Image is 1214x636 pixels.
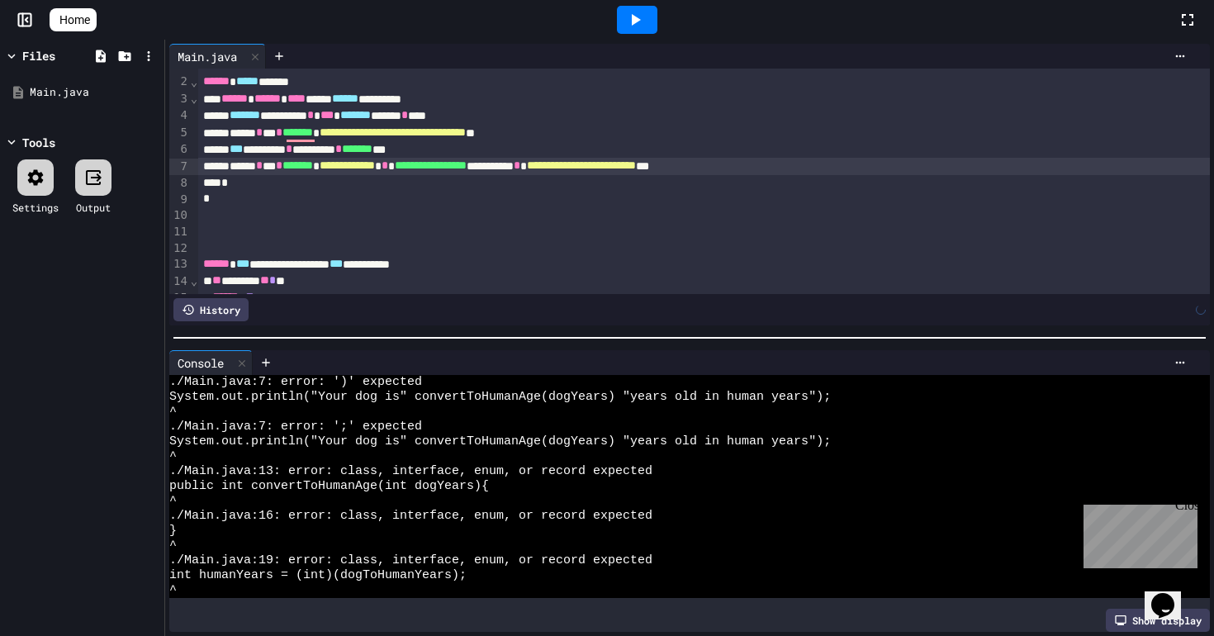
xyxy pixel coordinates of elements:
[1106,609,1210,632] div: Show display
[22,47,55,64] div: Files
[22,134,55,151] div: Tools
[169,350,253,375] div: Console
[169,141,190,158] div: 6
[169,175,190,192] div: 8
[169,74,190,90] div: 2
[169,48,245,65] div: Main.java
[169,290,190,306] div: 15
[169,192,190,208] div: 9
[169,479,489,494] span: public int convertToHumanAge(int dogYears){
[169,107,190,124] div: 4
[169,524,177,539] span: }
[190,75,198,88] span: Fold line
[50,8,97,31] a: Home
[169,207,190,224] div: 10
[169,449,177,464] span: ^
[30,84,159,101] div: Main.java
[169,390,831,405] span: System.out.println("Your dog is" convertToHumanAge(dogYears) "years old in human years");
[169,91,190,107] div: 3
[169,553,652,568] span: ./Main.java:19: error: class, interface, enum, or record expected
[169,539,177,553] span: ^
[169,405,177,420] span: ^
[7,7,114,105] div: Chat with us now!Close
[169,159,190,175] div: 7
[169,434,831,449] span: System.out.println("Your dog is" convertToHumanAge(dogYears) "years old in human years");
[173,298,249,321] div: History
[190,274,198,287] span: Fold line
[169,464,652,479] span: ./Main.java:13: error: class, interface, enum, or record expected
[169,224,190,240] div: 11
[169,354,232,372] div: Console
[169,44,266,69] div: Main.java
[1145,570,1197,619] iframe: chat widget
[169,273,190,290] div: 14
[169,494,177,509] span: ^
[76,200,111,215] div: Output
[59,12,90,28] span: Home
[169,509,652,524] span: ./Main.java:16: error: class, interface, enum, or record expected
[12,200,59,215] div: Settings
[169,256,190,273] div: 13
[169,568,467,583] span: int humanYears = (int)(dogToHumanYears);
[169,240,190,257] div: 12
[198,54,1210,425] div: To enrich screen reader interactions, please activate Accessibility in Grammarly extension settings
[190,92,198,105] span: Fold line
[169,420,422,434] span: ./Main.java:7: error: ';' expected
[169,125,190,141] div: 5
[169,375,422,390] span: ./Main.java:7: error: ')' expected
[1077,498,1197,568] iframe: chat widget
